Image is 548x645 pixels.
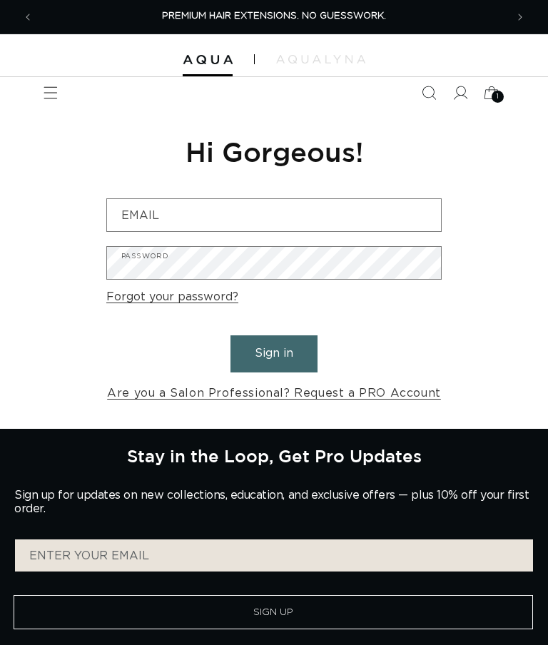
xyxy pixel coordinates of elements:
[106,287,238,308] a: Forgot your password?
[12,1,44,33] button: Previous announcement
[14,595,533,629] button: Sign Up
[230,335,318,372] button: Sign in
[504,1,536,33] button: Next announcement
[106,134,442,169] h1: Hi Gorgeous!
[276,55,365,64] img: aqualyna.com
[107,199,441,231] input: Email
[413,77,445,108] summary: Search
[162,11,386,21] span: PREMIUM HAIR EXTENSIONS. NO GUESSWORK.
[14,489,534,516] p: Sign up for updates on new collections, education, and exclusive offers — plus 10% off your first...
[497,91,499,103] span: 1
[127,446,422,466] h2: Stay in the Loop, Get Pro Updates
[35,77,66,108] summary: Menu
[107,383,441,404] a: Are you a Salon Professional? Request a PRO Account
[15,539,533,572] input: ENTER YOUR EMAIL
[183,55,233,65] img: Aqua Hair Extensions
